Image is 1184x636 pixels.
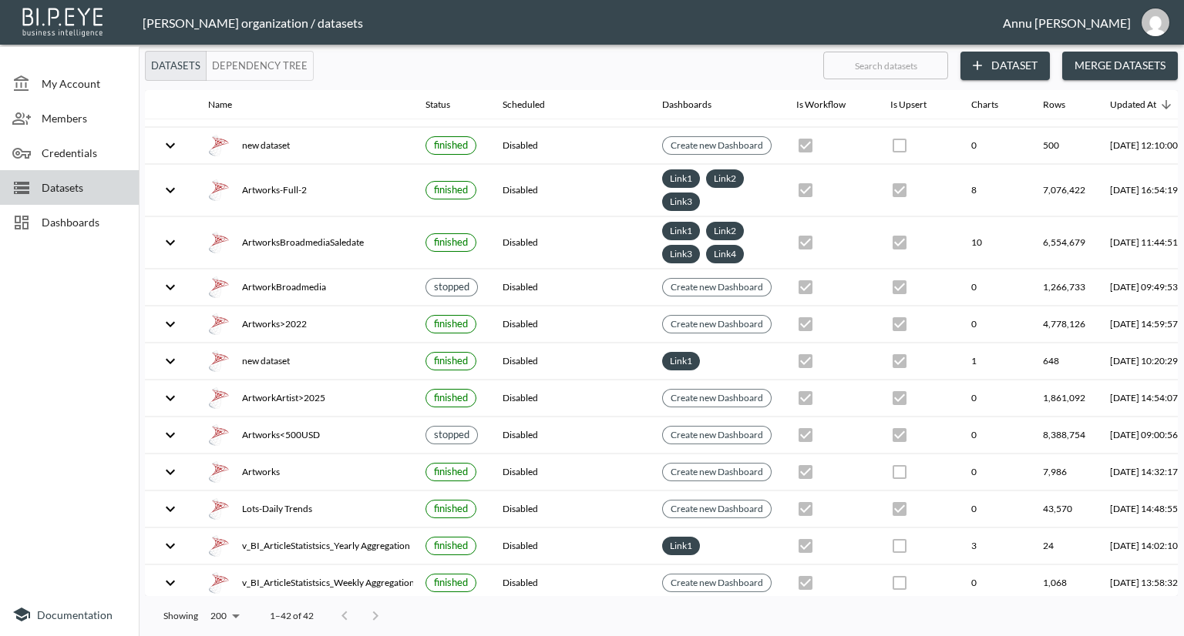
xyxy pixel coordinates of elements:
th: {"type":{},"key":null,"ref":null,"props":{"size":"small","label":{"type":{},"key":null,"ref":null... [413,417,490,454]
th: {"type":{},"key":null,"ref":null,"props":{"disabled":true,"checked":true,"color":"primary","style... [784,528,878,564]
th: {"type":{},"key":null,"ref":null,"props":{"size":"small","label":{"type":{},"key":null,"ref":null... [413,217,490,269]
div: Link4 [706,245,744,263]
th: 1,068 [1031,565,1098,601]
th: 1,861,092 [1031,380,1098,417]
button: Datasets [145,51,207,81]
button: expand row [157,177,183,203]
span: My Account [42,75,126,92]
button: expand row [157,533,183,559]
a: Create new Dashboard [668,500,766,517]
th: 0 [959,269,1031,306]
th: {"type":{},"key":null,"ref":null,"props":{"disabled":true,"checked":true,"color":"primary","style... [878,165,959,216]
th: Disabled [490,454,650,490]
th: {"type":{},"key":null,"ref":null,"props":{"disabled":true,"checked":true,"color":"primary","style... [784,343,878,380]
th: 7,076,422 [1031,165,1098,216]
a: Link3 [667,245,695,263]
th: {"type":{},"key":null,"ref":null,"props":{"disabled":true,"checked":true,"color":"primary","style... [878,491,959,527]
div: Link1 [662,222,700,240]
th: Disabled [490,269,650,306]
div: Artworks<500USD [208,424,401,446]
th: 4,778,126 [1031,306,1098,343]
th: {"type":{},"key":null,"ref":null,"props":{"disabled":true,"checked":true,"color":"primary","style... [784,128,878,164]
div: ArtworkBroadmedia [208,276,401,298]
div: 200 [204,606,245,626]
img: mssql icon [208,424,230,446]
th: {"type":"div","key":null,"ref":null,"props":{"style":{"display":"flex","gap":16,"alignItems":"cen... [196,528,413,564]
span: finished [434,183,468,196]
div: v_BI_ArticleStatistsics_Yearly Aggregation [208,535,401,557]
button: expand row [157,459,183,485]
th: {"type":"div","key":null,"ref":null,"props":{"style":{"display":"flex","gap":16,"alignItems":"cen... [196,417,413,454]
th: Disabled [490,417,650,454]
a: Link4 [711,245,739,263]
th: {"type":{},"key":null,"ref":null,"props":{"size":"small","clickable":true,"style":{"background":"... [650,380,784,417]
th: {"type":{},"key":null,"ref":null,"props":{"size":"small","label":{"type":{},"key":null,"ref":null... [413,343,490,380]
span: Documentation [37,608,113,621]
div: Create new Dashboard [662,463,772,481]
th: Disabled [490,528,650,564]
div: Platform [145,51,314,81]
div: Link3 [662,192,700,211]
div: Name [208,95,232,114]
a: Link3 [667,192,695,210]
th: Disabled [490,343,650,380]
th: {"type":{},"key":null,"ref":null,"props":{"size":"small","label":{"type":{},"key":null,"ref":null... [413,128,490,164]
th: {"type":"div","key":null,"ref":null,"props":{"style":{"display":"flex","flexWrap":"wrap","gap":6}... [650,343,784,380]
th: 0 [959,454,1031,490]
th: {"type":{},"key":null,"ref":null,"props":{"size":"small","label":{"type":{},"key":null,"ref":null... [413,565,490,601]
th: Disabled [490,380,650,417]
div: Create new Dashboard [662,389,772,407]
div: Lots-Daily Trends [208,498,401,520]
button: Dataset [960,52,1050,80]
img: mssql icon [208,179,230,201]
img: mssql icon [208,135,230,156]
div: new dataset [208,135,401,156]
div: Is Workflow [796,95,846,114]
a: Create new Dashboard [668,136,766,154]
img: bipeye-logo [19,4,108,38]
th: {"type":"div","key":null,"ref":null,"props":{"style":{"display":"flex","flexWrap":"wrap","gap":6}... [650,217,784,269]
th: {"type":"div","key":null,"ref":null,"props":{"style":{"display":"flex","gap":16,"alignItems":"cen... [196,306,413,343]
th: {"type":"div","key":null,"ref":null,"props":{"style":{"display":"flex","gap":16,"alignItems":"cen... [196,491,413,527]
th: {"type":{},"key":null,"ref":null,"props":{"disabled":true,"checked":true,"color":"primary","style... [878,306,959,343]
th: {"type":{},"key":null,"ref":null,"props":{"disabled":true,"checked":true,"color":"primary","style... [878,417,959,454]
th: {"type":{},"key":null,"ref":null,"props":{"size":"small","clickable":true,"style":{"background":"... [650,417,784,454]
th: {"type":{},"key":null,"ref":null,"props":{"size":"small","label":{"type":{},"key":null,"ref":null... [413,491,490,527]
th: {"type":"div","key":null,"ref":null,"props":{"style":{"display":"flex","gap":16,"alignItems":"cen... [196,165,413,216]
div: Create new Dashboard [662,426,772,444]
div: Scheduled [503,95,545,114]
span: Is Workflow [796,95,866,114]
th: Disabled [490,565,650,601]
th: 10 [959,217,1031,269]
img: mssql icon [208,498,230,520]
img: mssql icon [208,232,230,253]
div: Artworks-Full-2 [208,179,401,201]
span: Name [208,95,252,114]
div: Rows [1043,95,1065,114]
a: Create new Dashboard [668,278,766,296]
th: {"type":{},"key":null,"ref":null,"props":{"size":"small","label":{"type":{},"key":null,"ref":null... [413,165,490,216]
th: {"type":{},"key":null,"ref":null,"props":{"disabled":true,"checked":true,"color":"primary","style... [784,565,878,601]
div: Is Upsert [890,95,927,114]
th: {"type":{},"key":null,"ref":null,"props":{"disabled":true,"checked":false,"color":"primary","styl... [878,528,959,564]
span: Is Upsert [890,95,947,114]
th: Disabled [490,128,650,164]
span: finished [434,539,468,551]
a: Documentation [12,605,126,624]
th: {"type":"div","key":null,"ref":null,"props":{"style":{"display":"flex","flexWrap":"wrap","gap":6}... [650,165,784,216]
span: finished [434,317,468,330]
div: [PERSON_NAME] organization / datasets [143,15,1003,30]
div: ArtworkArtist>2025 [208,387,401,409]
th: {"type":{},"key":null,"ref":null,"props":{"size":"small","clickable":true,"style":{"background":"... [650,454,784,490]
div: Create new Dashboard [662,574,772,592]
button: expand row [157,385,183,411]
th: 8 [959,165,1031,216]
div: Link1 [662,352,700,370]
div: Updated At [1110,95,1156,114]
p: Showing [163,609,198,622]
th: {"type":{},"key":null,"ref":null,"props":{"disabled":true,"checked":true,"color":"primary","style... [878,269,959,306]
span: finished [434,354,468,367]
img: mssql icon [208,535,230,557]
th: {"type":{},"key":null,"ref":null,"props":{"size":"small","clickable":true,"style":{"background":"... [650,491,784,527]
button: expand row [157,229,183,256]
